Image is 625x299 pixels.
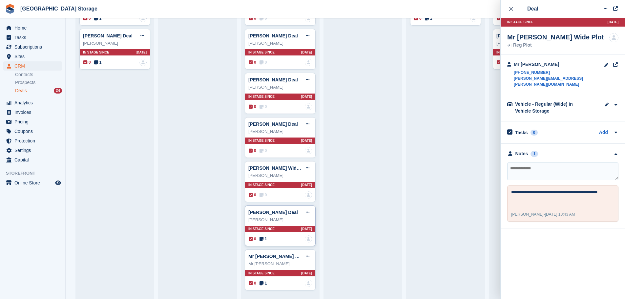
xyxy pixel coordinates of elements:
a: Add [599,129,608,137]
a: deal-assignee-blank [305,280,312,287]
span: 0 [260,15,267,21]
span: Tasks [14,33,54,42]
div: Mr [PERSON_NAME] Wide Plot [507,33,604,41]
img: deal-assignee-blank [305,191,312,199]
img: deal-assignee-blank [139,15,147,22]
img: deal-assignee-blank [305,103,312,110]
div: Reg Plot [507,43,604,48]
a: menu [3,33,62,42]
span: 0 [249,15,256,21]
span: Pricing [14,117,54,126]
div: 24 [54,88,62,94]
h2: Tasks [515,130,528,136]
a: [PERSON_NAME] Deal [248,210,298,215]
span: [DATE] [301,138,312,143]
div: 0 [531,130,538,136]
a: [PERSON_NAME] Deal [248,33,298,38]
span: Coupons [14,127,54,136]
span: In stage since [248,94,275,99]
div: [PERSON_NAME] [248,40,312,47]
img: deal-assignee-blank [305,59,312,66]
span: [DATE] [301,271,312,276]
span: Home [14,23,54,32]
a: [PERSON_NAME] Deal [83,33,133,38]
span: 0 [249,59,256,65]
img: deal-assignee-blank [470,15,477,22]
img: deal-assignee-blank [305,235,312,243]
img: deal-assignee-blank [139,59,147,66]
span: 0 [249,236,256,242]
a: [PERSON_NAME] Deal [248,77,298,82]
div: [PERSON_NAME] [496,40,560,47]
div: - [511,211,575,217]
span: [DATE] [301,50,312,55]
span: Storefront [6,170,65,177]
span: [DATE] [301,182,312,187]
span: In stage since [507,20,533,25]
span: 0 [249,192,256,198]
span: In stage since [248,226,275,231]
a: menu [3,98,62,107]
span: 0 [83,15,91,21]
div: 1 [531,151,538,157]
span: Capital [14,155,54,164]
span: [DATE] 10:43 AM [545,212,575,217]
span: In stage since [248,138,275,143]
span: Sites [14,52,54,61]
a: [PERSON_NAME] Level or downhill small plot [496,33,596,38]
span: 1 [260,280,267,286]
a: Prospects [15,79,62,86]
div: [PERSON_NAME] [248,84,312,91]
span: 0 [249,104,256,110]
a: menu [3,155,62,164]
span: In stage since [496,50,523,55]
div: Vehicle - Regular (Wide) in Vehicle Storage [515,101,581,115]
a: [PHONE_NUMBER] [514,70,604,75]
span: [DATE] [136,50,147,55]
span: 1 [425,15,432,21]
img: deal-assignee-blank [609,33,618,42]
span: 0 [260,192,267,198]
a: Preview store [54,179,62,187]
div: Mr [PERSON_NAME] [514,61,604,68]
a: menu [3,178,62,187]
img: deal-assignee-blank [305,15,312,22]
span: 0 [260,104,267,110]
span: 1 [94,15,102,21]
span: In stage since [248,182,275,187]
img: stora-icon-8386f47178a22dfd0bd8f6a31ec36ba5ce8667c1dd55bd0f319d3a0aa187defe.svg [5,4,15,14]
span: Settings [14,146,54,155]
span: Subscriptions [14,42,54,52]
div: Notes [515,150,528,157]
span: 1 [94,59,102,65]
a: Deals 24 [15,87,62,94]
a: [PERSON_NAME] Wide Plot [248,165,309,171]
div: Deal [527,5,538,13]
a: menu [3,61,62,71]
a: menu [3,42,62,52]
span: Prospects [15,79,35,86]
div: [PERSON_NAME] [248,172,312,179]
span: Deals [15,88,27,94]
span: 0 [83,59,91,65]
span: In stage since [248,271,275,276]
span: Invoices [14,108,54,117]
span: 1 [260,236,267,242]
span: In stage since [83,50,109,55]
span: 0 [260,148,267,154]
span: 0 [249,280,256,286]
a: menu [3,127,62,136]
a: menu [3,52,62,61]
span: CRM [14,61,54,71]
a: menu [3,108,62,117]
img: deal-assignee-blank [305,147,312,154]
